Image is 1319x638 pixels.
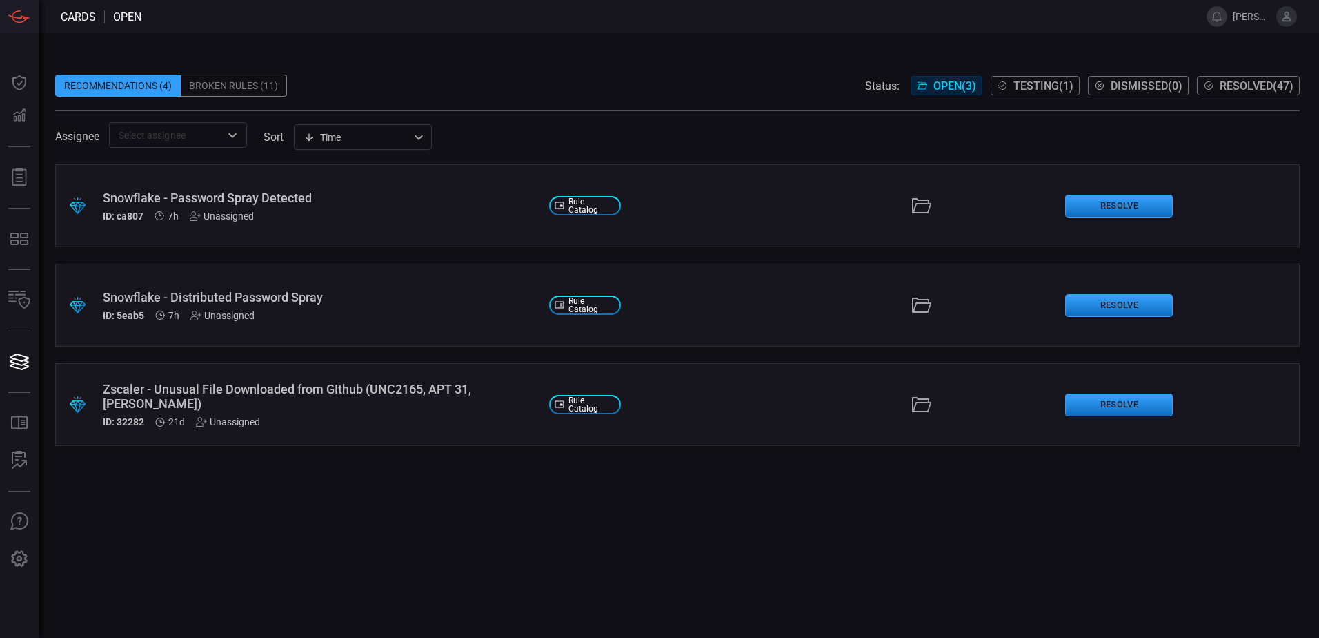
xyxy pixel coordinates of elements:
[1013,79,1073,93] span: Testing ( 1 )
[61,10,96,23] span: Cards
[113,10,141,23] span: open
[568,297,615,313] span: Rule Catalog
[3,161,36,194] button: Reports
[3,66,36,99] button: Dashboard
[568,396,615,413] span: Rule Catalog
[103,310,144,321] h5: ID: 5eab5
[103,416,144,427] h5: ID: 32282
[1088,76,1189,95] button: Dismissed(0)
[3,407,36,440] button: Rule Catalog
[168,211,179,222] span: Sep 09, 2025 4:25 AM
[3,284,36,317] button: Inventory
[1197,76,1300,95] button: Resolved(47)
[933,79,976,93] span: Open ( 3 )
[1065,195,1173,217] button: Resolve
[196,416,260,427] div: Unassigned
[3,222,36,255] button: MITRE - Detection Posture
[55,130,99,143] span: Assignee
[3,505,36,539] button: Ask Us A Question
[1111,79,1182,93] span: Dismissed ( 0 )
[911,76,982,95] button: Open(3)
[113,126,220,144] input: Select assignee
[865,79,900,93] span: Status:
[304,130,410,144] div: Time
[264,130,284,144] label: sort
[103,290,538,304] div: Snowflake - Distributed Password Spray
[181,75,287,97] div: Broken Rules (11)
[190,310,255,321] div: Unassigned
[190,211,254,222] div: Unassigned
[1065,394,1173,416] button: Resolve
[1233,11,1271,22] span: [PERSON_NAME].[PERSON_NAME]
[3,543,36,576] button: Preferences
[103,211,143,222] h5: ID: ca807
[168,310,179,321] span: Sep 09, 2025 4:25 AM
[3,99,36,133] button: Detections
[223,126,242,145] button: Open
[568,197,615,214] span: Rule Catalog
[991,76,1080,95] button: Testing(1)
[55,75,181,97] div: Recommendations (4)
[168,416,185,427] span: Aug 19, 2025 2:15 AM
[3,345,36,378] button: Cards
[1065,294,1173,317] button: Resolve
[3,444,36,477] button: ALERT ANALYSIS
[103,191,538,205] div: Snowflake - Password Spray Detected
[103,382,538,411] div: Zscaler - Unusual File Downloaded from GIthub (UNC2165, APT 31, Turla)
[1220,79,1293,93] span: Resolved ( 47 )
